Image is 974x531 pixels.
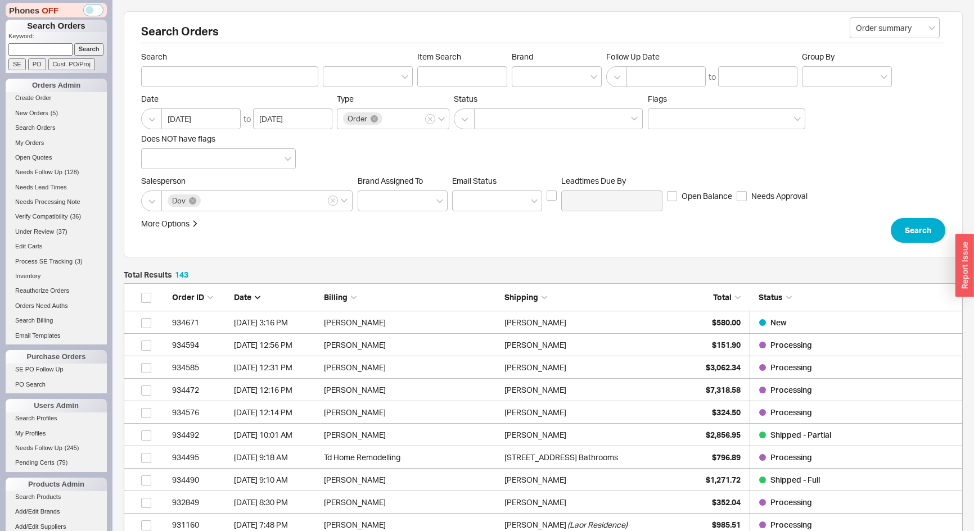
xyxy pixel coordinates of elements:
[6,122,107,134] a: Search Orders
[667,191,677,201] input: Open Balance
[172,292,204,302] span: Order ID
[172,401,228,424] div: 934576
[70,213,82,220] span: ( 36 )
[337,94,354,103] span: Type
[654,112,662,125] input: Flags
[172,469,228,491] div: 934490
[234,424,318,446] div: 8/18/25 10:01 AM
[712,452,741,462] span: $796.89
[802,52,835,61] span: Group By
[452,176,497,185] span: Em ​ ail Status
[504,491,566,514] div: [PERSON_NAME]
[28,58,46,70] input: PO
[141,66,318,87] input: Search
[172,356,228,379] div: 934585
[65,444,79,451] span: ( 245 )
[684,292,741,303] div: Total
[384,112,392,125] input: Type
[770,362,812,372] span: Processing
[504,356,566,379] div: [PERSON_NAME]
[6,364,107,375] a: SE PO Follow Up
[504,446,618,469] div: [STREET_ADDRESS] Bathrooms
[147,152,155,165] input: Does NOT have flags
[6,256,107,267] a: Process SE Tracking(3)
[6,412,107,424] a: Search Profiles
[6,226,107,238] a: Under Review(37)
[6,181,107,193] a: Needs Lead Times
[15,110,48,116] span: New Orders
[905,224,931,237] span: Search
[504,334,566,356] div: [PERSON_NAME]
[8,32,107,43] p: Keyword:
[234,401,318,424] div: 8/18/25 12:14 PM
[234,292,251,302] span: Date
[891,218,945,243] button: Search
[6,379,107,391] a: PO Search
[706,385,741,394] span: $7,318.58
[713,292,732,302] span: Total
[15,258,73,265] span: Process SE Tracking
[504,292,538,302] span: Shipping
[65,169,79,175] span: ( 128 )
[234,356,318,379] div: 8/18/25 12:31 PM
[750,292,957,303] div: Status
[770,520,812,529] span: Processing
[712,340,741,350] span: $151.90
[124,379,963,401] a: 934472[DATE] 12:16 PM[PERSON_NAME][PERSON_NAME]$7,318.58Processing
[358,176,423,185] span: Brand Assigned To
[324,356,499,379] div: [PERSON_NAME]
[6,92,107,104] a: Create Order
[6,240,107,252] a: Edit Carts
[124,311,963,334] a: 934671[DATE] 3:16 PM[PERSON_NAME][PERSON_NAME]$580.00New
[172,424,228,446] div: 934492
[770,317,787,327] span: New
[6,315,107,326] a: Search Billing
[417,66,507,87] input: Item Search
[124,424,963,446] a: 934492[DATE] 10:01 AM[PERSON_NAME][PERSON_NAME]$2,856.95Shipped - Partial
[770,385,812,394] span: Processing
[759,292,783,302] span: Status
[648,94,667,103] span: Flags
[682,190,732,202] span: Open Balance
[141,52,318,62] span: Search
[234,334,318,356] div: 8/18/25 12:56 PM
[770,475,820,484] span: Shipped - Full
[234,379,318,401] div: 8/18/25 12:16 PM
[504,469,566,491] div: [PERSON_NAME]
[324,292,348,302] span: Billing
[706,475,741,484] span: $1,271.72
[6,137,107,149] a: My Orders
[124,469,963,491] a: 934490[DATE] 9:10 AM[PERSON_NAME][PERSON_NAME]$1,271.72Shipped - Full
[324,469,499,491] div: [PERSON_NAME]
[606,52,797,62] span: Follow Up Date
[172,491,228,514] div: 932849
[324,446,499,469] div: Td Home Remodelling
[751,190,808,202] span: Needs Approval
[6,211,107,223] a: Verify Compatibility(36)
[6,20,107,32] h1: Search Orders
[141,176,353,186] span: Salesperson
[6,300,107,312] a: Orders Need Auths
[141,218,199,229] button: More Options
[324,292,499,303] div: Billing
[402,75,408,79] svg: open menu
[706,362,741,372] span: $3,062.34
[454,94,643,104] span: Status
[6,196,107,208] a: Needs Processing Note
[712,407,741,417] span: $324.50
[15,444,62,451] span: Needs Follow Up
[6,491,107,503] a: Search Products
[6,285,107,297] a: Reauthorize Orders
[770,430,831,439] span: Shipped - Partial
[15,198,80,205] span: Needs Processing Note
[234,292,318,303] div: Date
[512,52,533,61] span: Brand
[172,292,228,303] div: Order ID
[234,469,318,491] div: 8/18/25 9:10 AM
[518,70,526,83] input: Brand
[348,115,367,122] span: Order
[172,446,228,469] div: 934495
[243,114,251,125] div: to
[324,424,499,446] div: [PERSON_NAME]
[172,311,228,334] div: 934671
